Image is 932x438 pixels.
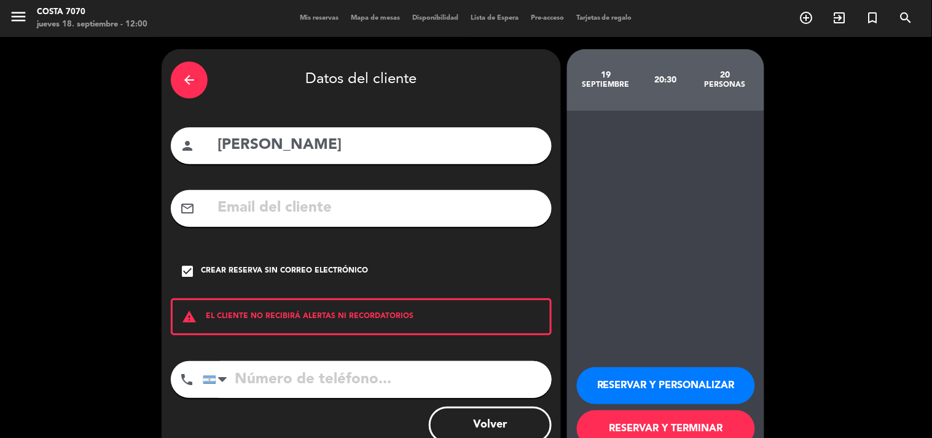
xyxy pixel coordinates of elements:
[180,138,195,153] i: person
[345,15,406,22] span: Mapa de mesas
[899,10,914,25] i: search
[294,15,345,22] span: Mis reservas
[180,201,195,216] i: mail_outline
[216,133,542,158] input: Nombre del cliente
[171,298,552,335] div: EL CLIENTE NO RECIBIRÁ ALERTAS NI RECORDATORIOS
[37,18,147,31] div: jueves 18. septiembre - 12:00
[9,7,28,26] i: menu
[570,15,638,22] span: Tarjetas de regalo
[525,15,570,22] span: Pre-acceso
[180,264,195,279] i: check_box
[406,15,464,22] span: Disponibilidad
[201,265,368,277] div: Crear reserva sin correo electrónico
[179,372,194,387] i: phone
[576,70,636,80] div: 19
[171,58,552,102] div: Datos del cliente
[216,196,542,221] input: Email del cliente
[203,361,552,398] input: Número de teléfono...
[832,10,847,25] i: exit_to_app
[173,309,206,324] i: warning
[464,15,525,22] span: Lista de Espera
[636,58,695,102] div: 20:30
[37,6,147,18] div: Costa 7070
[576,80,636,90] div: septiembre
[866,10,880,25] i: turned_in_not
[182,73,197,87] i: arrow_back
[577,367,755,404] button: RESERVAR Y PERSONALIZAR
[695,70,755,80] div: 20
[203,362,232,397] div: Argentina: +54
[695,80,755,90] div: personas
[9,7,28,30] button: menu
[799,10,814,25] i: add_circle_outline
